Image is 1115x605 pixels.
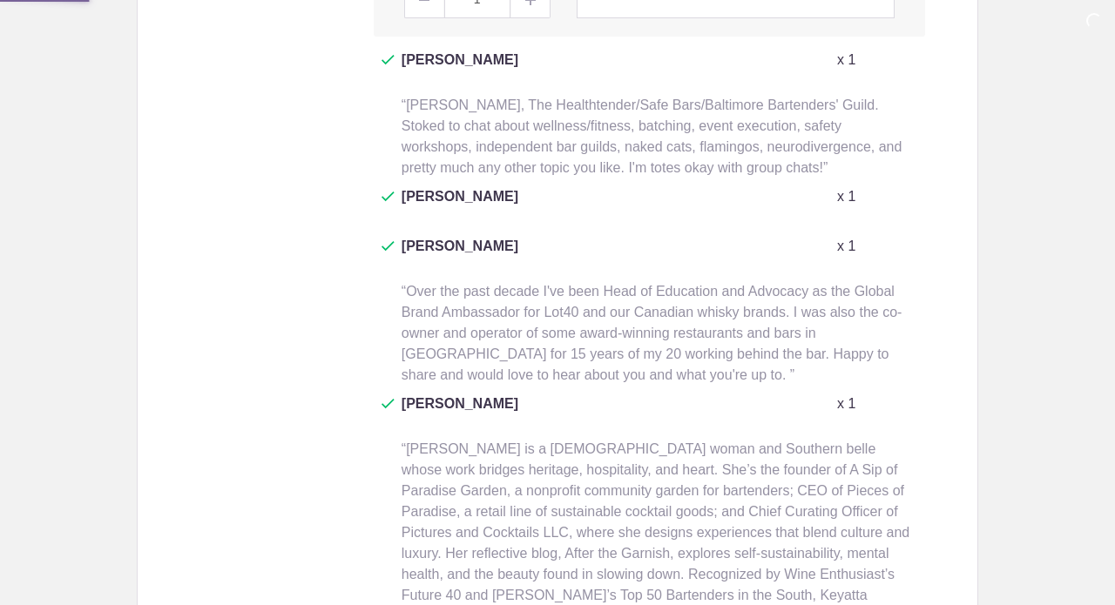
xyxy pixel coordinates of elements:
[837,186,855,207] p: x 1
[402,50,518,91] span: [PERSON_NAME]
[837,50,855,71] p: x 1
[402,393,518,435] span: [PERSON_NAME]
[382,399,395,409] img: Check dark green
[382,241,395,252] img: Check dark green
[382,55,395,65] img: Check dark green
[402,186,518,228] span: [PERSON_NAME]
[402,97,902,175] span: “[PERSON_NAME], The Healthtender/Safe Bars/Baltimore Bartenders' Guild. Stoked to chat about well...
[837,393,855,414] p: x 1
[402,236,518,278] span: [PERSON_NAME]
[382,192,395,202] img: Check dark green
[837,236,855,257] p: x 1
[402,284,902,382] span: “Over the past decade I've been Head of Education and Advocacy as the Global Brand Ambassador for...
